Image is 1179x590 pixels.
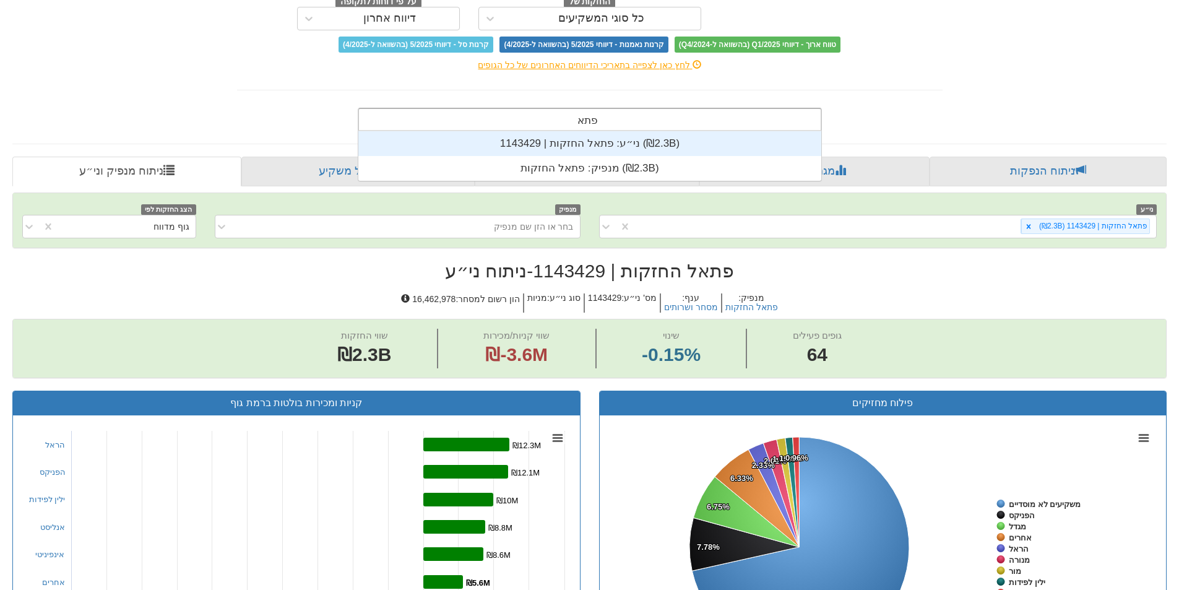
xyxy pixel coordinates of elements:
span: שינוי [663,330,680,341]
h3: פילוח מחזיקים [609,397,1157,409]
div: דיווח אחרון [363,12,416,25]
a: ילין לפידות [29,495,66,504]
a: ניתוח מנפיק וני״ע [12,157,241,186]
span: ני״ע [1136,204,1157,215]
a: ניתוח הנפקות [930,157,1167,186]
tspan: משקיעים לא מוסדיים [1009,500,1081,509]
span: 64 [793,342,842,368]
h5: מנפיק : [721,293,781,313]
tspan: ₪10M [496,496,518,505]
div: ני״ע: ‏פתאל החזקות | 1143429 ‎(₪2.3B)‎ [358,131,821,156]
a: הפניקס [40,467,66,477]
tspan: ₪12.3M [512,441,541,450]
span: -0.15% [642,342,701,368]
span: שווי החזקות [341,330,388,341]
tspan: ₪12.1M [511,468,540,477]
tspan: 1.25% [772,454,795,464]
tspan: אחרים [1009,533,1032,542]
tspan: 0.96% [785,453,808,462]
span: שווי קניות/מכירות [483,330,550,341]
tspan: ₪8.8M [488,523,512,532]
tspan: 7.78% [697,542,720,552]
a: אנליסט [40,523,65,532]
span: טווח ארוך - דיווחי Q1/2025 (בהשוואה ל-Q4/2024) [675,37,840,53]
tspan: מנורה [1009,555,1030,565]
a: פרופיל משקיע [241,157,474,186]
div: כל סוגי המשקיעים [558,12,644,25]
div: בחר או הזן שם מנפיק [494,220,574,233]
span: גופים פעילים [793,330,842,341]
h5: ענף : [660,293,721,313]
h5: מס' ני״ע : 1143429 [584,293,660,313]
tspan: ₪8.6M [486,550,511,560]
span: מנפיק [555,204,581,215]
tspan: 1.09% [779,454,802,463]
span: ₪2.3B [337,344,391,365]
span: קרנות נאמנות - דיווחי 5/2025 (בהשוואה ל-4/2025) [499,37,668,53]
tspan: 6.33% [730,474,753,483]
span: ₪-3.6M [485,344,548,365]
h2: פתאל החזקות | 1143429 - ניתוח ני״ע [12,261,1167,281]
tspan: 2.33% [752,461,775,470]
span: הצג החזקות לפי [141,204,196,215]
div: לחץ כאן לצפייה בתאריכי הדיווחים האחרונים של כל הגופים [228,59,952,71]
div: grid [358,131,821,181]
span: קרנות סל - דיווחי 5/2025 (בהשוואה ל-4/2025) [339,37,493,53]
div: גוף מדווח [153,220,189,233]
h3: קניות ומכירות בולטות ברמת גוף [22,397,571,409]
button: פתאל החזקות [725,303,778,312]
div: פתאל החזקות | 1143429 (₪2.3B) [1035,219,1149,233]
h5: סוג ני״ע : מניות [523,293,584,313]
tspan: מגדל [1009,522,1026,531]
tspan: מור [1009,566,1021,576]
tspan: הראל [1009,544,1029,553]
tspan: ₪5.6M [466,578,490,588]
button: מסחר ושרותים [664,303,718,312]
a: הראל [45,440,65,449]
a: אינפיניטי [35,550,64,559]
div: מנפיק: ‏פתאל החזקות ‎(₪2.3B)‎ [358,156,821,181]
tspan: ילין לפידות [1009,578,1045,587]
tspan: 6.75% [707,502,730,511]
a: אחרים [42,578,65,587]
h5: הון רשום למסחר : 16,462,978 [398,293,523,313]
tspan: הפניקס [1009,511,1035,520]
tspan: 2.01% [764,456,787,466]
